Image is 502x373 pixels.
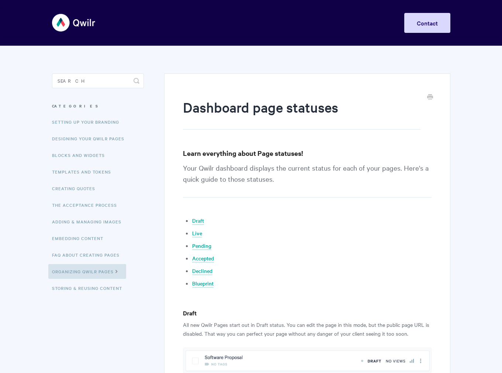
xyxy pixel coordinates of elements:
[183,320,431,338] p: All new Qwilr Pages start out in Draft status. You can edit the page in this mode, but the public...
[183,308,431,318] h4: Draft
[52,247,125,262] a: FAQ About Creating Pages
[52,181,101,196] a: Creating Quotes
[404,13,450,33] a: Contact
[183,348,431,373] img: file-K7P22jPbeu.png
[192,267,212,275] a: Declined
[52,231,109,246] a: Embedding Content
[52,131,130,146] a: Designing Your Qwilr Pages
[52,114,125,129] a: Setting up your Branding
[52,73,144,88] input: Search
[183,98,420,130] h1: Dashboard page statuses
[183,162,431,198] p: Your Qwilr dashboard displays the current status for each of your pages. Here's a quick guide to ...
[183,148,431,158] h3: Learn everything about Page statuses!
[192,280,214,288] a: Blueprint
[192,217,204,225] a: Draft
[192,229,202,237] a: Live
[192,254,214,263] a: Accepted
[52,164,117,179] a: Templates and Tokens
[52,214,127,229] a: Adding & Managing Images
[48,264,126,279] a: Organizing Qwilr Pages
[52,281,128,295] a: Storing & Reusing Content
[52,198,122,212] a: The Acceptance Process
[192,242,211,250] a: Pending
[427,93,433,102] a: Print this Article
[52,148,110,162] a: Blocks and Widgets
[52,9,96,37] img: Qwilr Help Center
[52,99,144,113] h3: Categories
